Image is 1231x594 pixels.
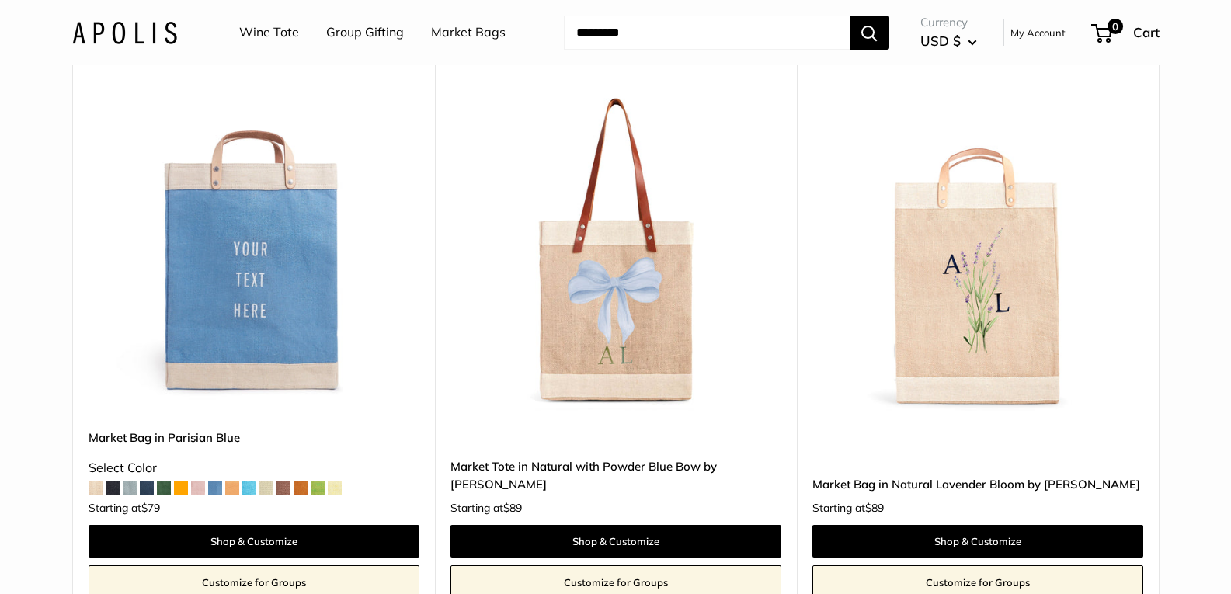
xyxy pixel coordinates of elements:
span: $89 [865,501,884,515]
span: Starting at [89,502,160,513]
input: Search... [564,16,850,50]
a: Market Tote in Natural with Powder Blue Bow by Amy LogsdonMarket Tote in Natural with Powder Blue... [450,82,781,413]
a: Market Bag in Parisian Blue [89,429,419,446]
a: Group Gifting [326,21,404,44]
a: My Account [1010,23,1066,42]
a: description_Limited Edition Parisian Blue CollectionMarket Bag in Parisian Blue [89,82,419,413]
a: Shop & Customize [812,525,1143,558]
a: Market Tote in Natural with Powder Blue Bow by [PERSON_NAME] [450,457,781,494]
a: Shop & Customize [450,525,781,558]
a: Market Bag in Natural Lavender Bloom by [PERSON_NAME] [812,475,1143,493]
span: $79 [141,501,160,515]
span: Starting at [812,502,884,513]
span: Cart [1133,24,1160,40]
a: Shop & Customize [89,525,419,558]
span: $89 [503,501,522,515]
img: description_Limited Edition Parisian Blue Collection [89,82,419,413]
a: Wine Tote [239,21,299,44]
button: Search [850,16,889,50]
img: Apolis [72,21,177,43]
span: USD $ [920,33,961,49]
div: Select Color [89,457,419,480]
a: 0 Cart [1093,20,1160,45]
a: Market Bag in Natural Lavender Bloom by Amy Logsdondescription_Each design hand painted by Amy Lo... [812,82,1143,413]
button: USD $ [920,29,977,54]
a: Market Bags [431,21,506,44]
img: Market Tote in Natural with Powder Blue Bow by Amy Logsdon [450,82,781,413]
span: Currency [920,12,977,33]
span: 0 [1107,19,1122,34]
span: Starting at [450,502,522,513]
img: Market Bag in Natural Lavender Bloom by Amy Logsdon [812,82,1143,413]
